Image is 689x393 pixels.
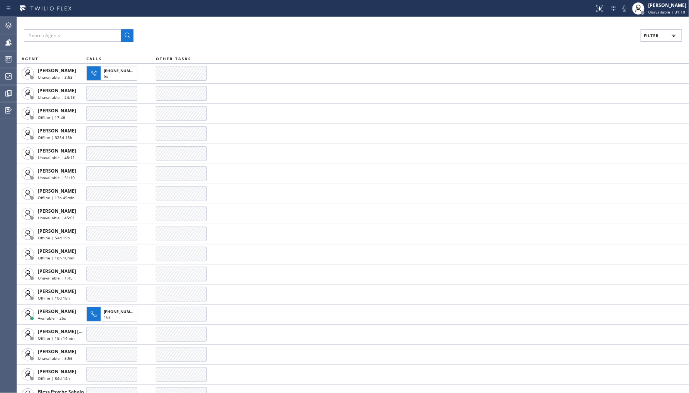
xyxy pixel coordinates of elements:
[104,68,139,73] span: [PHONE_NUMBER]
[38,215,75,220] span: Unavailable | 45:01
[38,275,73,281] span: Unavailable | 1:45
[38,195,74,200] span: Offline | 13h 49min
[38,127,76,134] span: [PERSON_NAME]
[648,9,686,15] span: Unavailable | 31:10
[38,115,65,120] span: Offline | 17:46
[38,188,76,194] span: [PERSON_NAME]
[38,175,75,180] span: Unavailable | 31:10
[38,255,74,261] span: Offline | 18h 10min
[86,56,102,61] span: CALLS
[38,155,75,160] span: Unavailable | 48:11
[38,288,76,295] span: [PERSON_NAME]
[38,368,76,375] span: [PERSON_NAME]
[38,295,70,301] span: Offline | 10d 18h
[104,73,108,79] span: 5s
[641,29,682,42] button: Filter
[38,348,76,355] span: [PERSON_NAME]
[22,56,39,61] span: AGENT
[86,64,140,83] button: [PHONE_NUMBER]5s
[38,208,76,214] span: [PERSON_NAME]
[38,147,76,154] span: [PERSON_NAME]
[619,3,630,14] button: Mute
[38,308,76,315] span: [PERSON_NAME]
[38,75,73,80] span: Unavailable | 3:53
[38,356,73,361] span: Unavailable | 8:56
[38,315,66,321] span: Available | 25s
[38,268,76,274] span: [PERSON_NAME]
[38,107,76,114] span: [PERSON_NAME]
[38,87,76,94] span: [PERSON_NAME]
[38,248,76,254] span: [PERSON_NAME]
[644,33,659,38] span: Filter
[38,235,70,241] span: Offline | 54d 19h
[648,2,687,8] div: [PERSON_NAME]
[38,228,76,234] span: [PERSON_NAME]
[38,376,70,381] span: Offline | 84d 14h
[38,335,74,341] span: Offline | 15h 14min
[156,56,191,61] span: OTHER TASKS
[38,95,75,100] span: Unavailable | 24:13
[38,67,76,74] span: [PERSON_NAME]
[38,168,76,174] span: [PERSON_NAME]
[86,305,140,324] button: [PHONE_NUMBER]16s
[104,309,139,314] span: [PHONE_NUMBER]
[38,135,72,140] span: Offline | 325d 15h
[38,328,115,335] span: [PERSON_NAME] [PERSON_NAME]
[24,29,121,42] input: Search Agents
[104,314,110,320] span: 16s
